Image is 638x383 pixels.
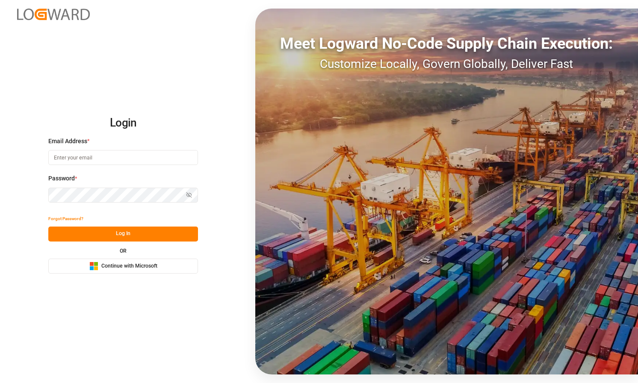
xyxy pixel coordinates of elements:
div: Meet Logward No-Code Supply Chain Execution: [255,32,638,55]
span: Password [48,174,75,183]
div: Customize Locally, Govern Globally, Deliver Fast [255,55,638,73]
span: Continue with Microsoft [101,262,157,270]
button: Continue with Microsoft [48,259,198,274]
span: Email Address [48,137,87,146]
input: Enter your email [48,150,198,165]
h2: Login [48,109,198,137]
button: Log In [48,227,198,242]
img: Logward_new_orange.png [17,9,90,20]
small: OR [120,248,127,253]
button: Forgot Password? [48,212,83,227]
